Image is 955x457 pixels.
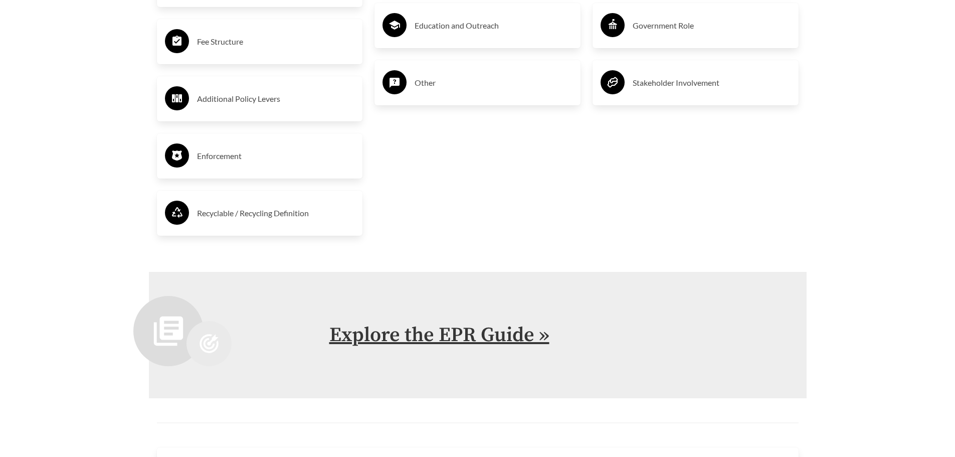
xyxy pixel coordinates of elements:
h3: Additional Policy Levers [197,91,355,107]
h3: Stakeholder Involvement [633,75,791,91]
h3: Government Role [633,18,791,34]
h3: Fee Structure [197,34,355,50]
h3: Education and Outreach [415,18,572,34]
a: Explore the EPR Guide » [329,323,549,348]
h3: Enforcement [197,148,355,164]
h3: Recyclable / Recycling Definition [197,205,355,221]
h3: Other [415,75,572,91]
